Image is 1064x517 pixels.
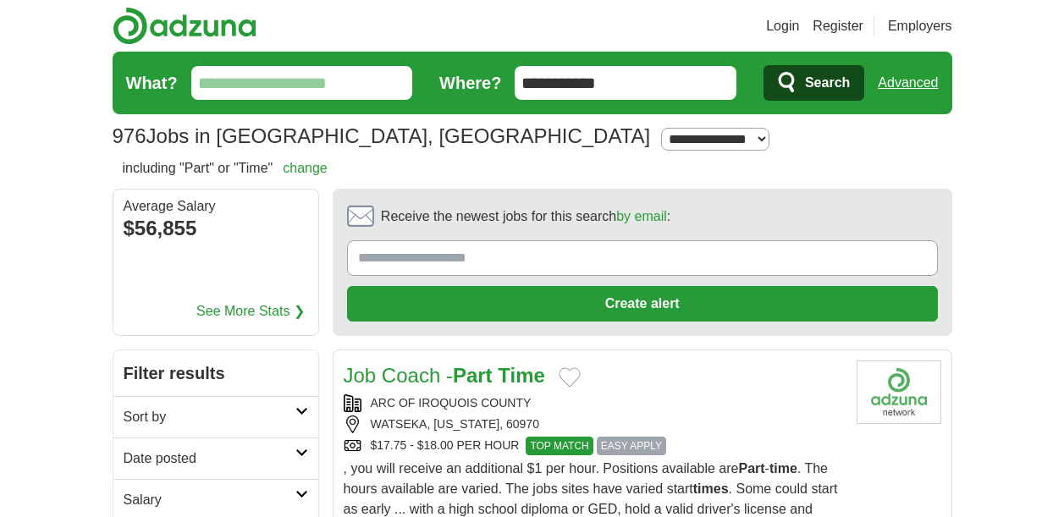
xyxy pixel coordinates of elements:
[113,350,318,396] h2: Filter results
[888,16,952,36] a: Employers
[196,301,305,322] a: See More Stats ❯
[616,209,667,223] a: by email
[559,367,581,388] button: Add to favorite jobs
[344,415,843,433] div: WATSEKA, [US_STATE], 60970
[124,213,308,244] div: $56,855
[764,65,864,101] button: Search
[124,448,295,469] h2: Date posted
[526,437,593,455] span: TOP MATCH
[113,121,146,151] span: 976
[738,461,764,476] strong: Part
[283,161,328,175] a: change
[597,437,666,455] span: EASY APPLY
[878,66,938,100] a: Advanced
[693,481,729,496] strong: times
[124,407,295,427] h2: Sort by
[113,124,651,147] h1: Jobs in [GEOGRAPHIC_DATA], [GEOGRAPHIC_DATA]
[344,394,843,412] div: ARC OF IROQUOIS COUNTY
[124,490,295,510] h2: Salary
[344,364,545,387] a: Job Coach -Part Time
[453,364,493,387] strong: Part
[124,200,308,213] div: Average Salary
[113,396,318,437] a: Sort by
[126,70,178,96] label: What?
[498,364,545,387] strong: Time
[769,461,797,476] strong: time
[805,66,850,100] span: Search
[344,437,843,455] div: $17.75 - $18.00 PER HOUR
[347,286,938,322] button: Create alert
[113,7,256,45] img: Adzuna logo
[113,437,318,479] a: Date posted
[766,16,799,36] a: Login
[439,70,501,96] label: Where?
[857,360,941,424] img: Company logo
[813,16,863,36] a: Register
[381,206,670,227] span: Receive the newest jobs for this search :
[123,158,328,179] h2: including "Part" or "Time"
